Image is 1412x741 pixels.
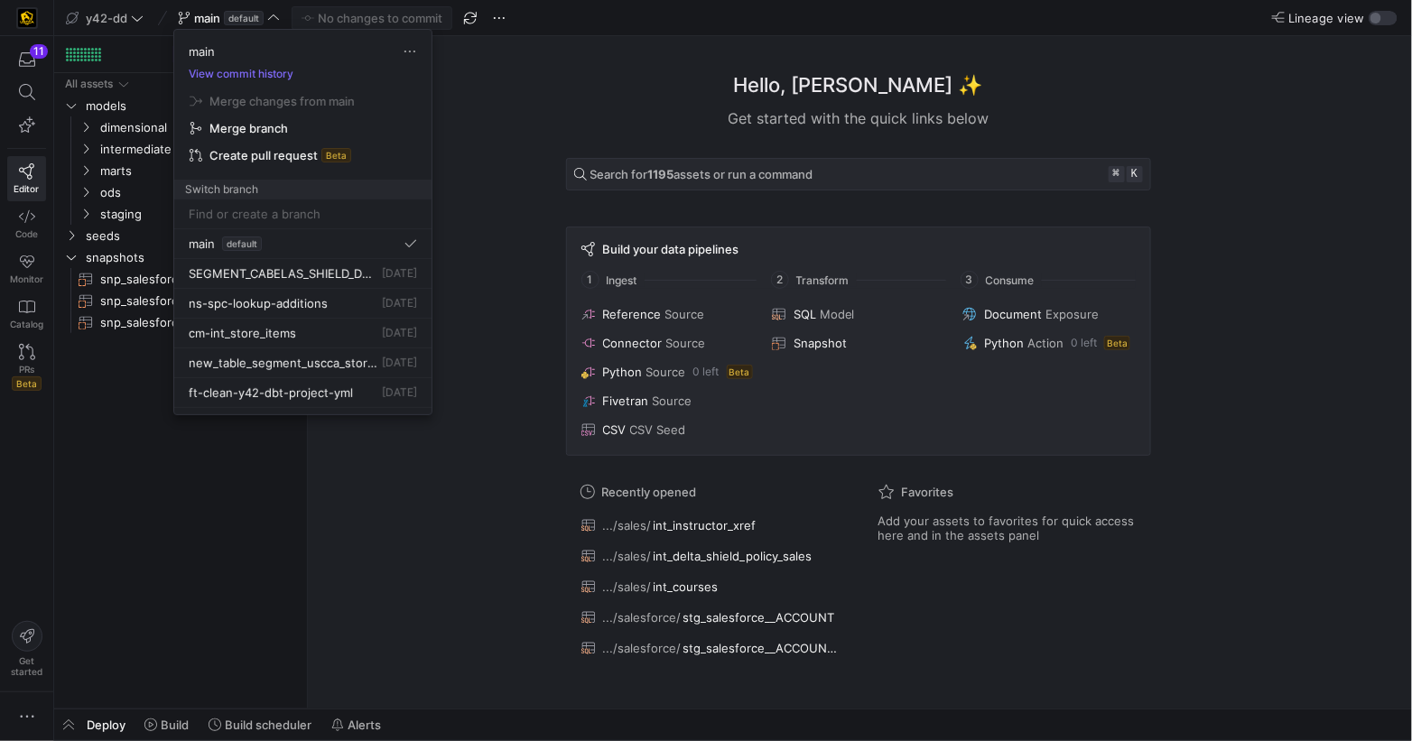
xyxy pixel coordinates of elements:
span: [DATE] [382,356,417,369]
span: ns-spc-lookup-additions [189,296,328,310]
input: Find or create a branch [189,207,417,221]
span: cm-int_store_items [189,326,296,340]
span: main [189,236,215,251]
span: [DATE] [382,296,417,310]
span: main [189,44,215,59]
button: View commit history [174,68,308,80]
span: Create pull request [209,148,318,162]
span: [DATE] [382,385,417,399]
span: [DATE] [382,326,417,339]
button: Merge branch [181,115,424,142]
span: new_table_segment_uscca_store_order_completed [189,356,378,370]
span: Beta [321,148,351,162]
span: SEGMENT_CABELAS_SHIELD_DELTADEFENSE_COM_CHECKOUT_STEP_VIEWED [189,266,378,281]
span: Merge branch [209,121,288,135]
button: Create pull requestBeta [181,142,424,169]
span: ft-clean-y42-dbt-project-yml [189,385,353,400]
span: [DATE] [382,266,417,280]
span: default [222,236,262,251]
